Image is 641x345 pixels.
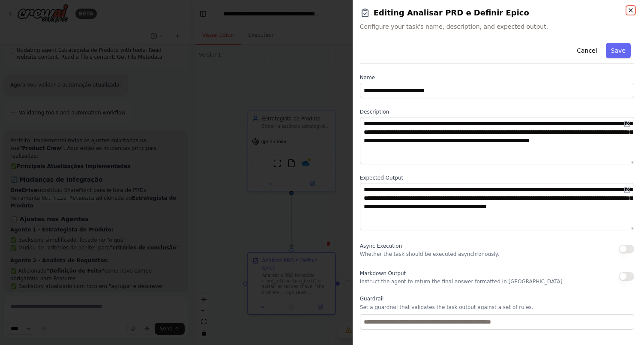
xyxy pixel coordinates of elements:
span: Async Execution [360,243,402,249]
label: Expected Output [360,174,634,181]
span: Markdown Output [360,270,406,276]
h2: Editing Analisar PRD e Definir Epico [360,7,634,19]
button: Cancel [572,43,602,58]
p: Set a guardrail that validates the task output against a set of rules. [360,304,634,311]
span: Configure your task's name, description, and expected output. [360,22,634,31]
button: Save [606,43,631,58]
label: Description [360,108,634,115]
p: Whether the task should be executed asynchronously. [360,251,499,258]
label: Name [360,74,634,81]
button: Open in editor [622,119,632,129]
p: Instruct the agent to return the final answer formatted in [GEOGRAPHIC_DATA] [360,278,563,285]
label: Guardrail [360,295,634,302]
button: Open in editor [622,185,632,195]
